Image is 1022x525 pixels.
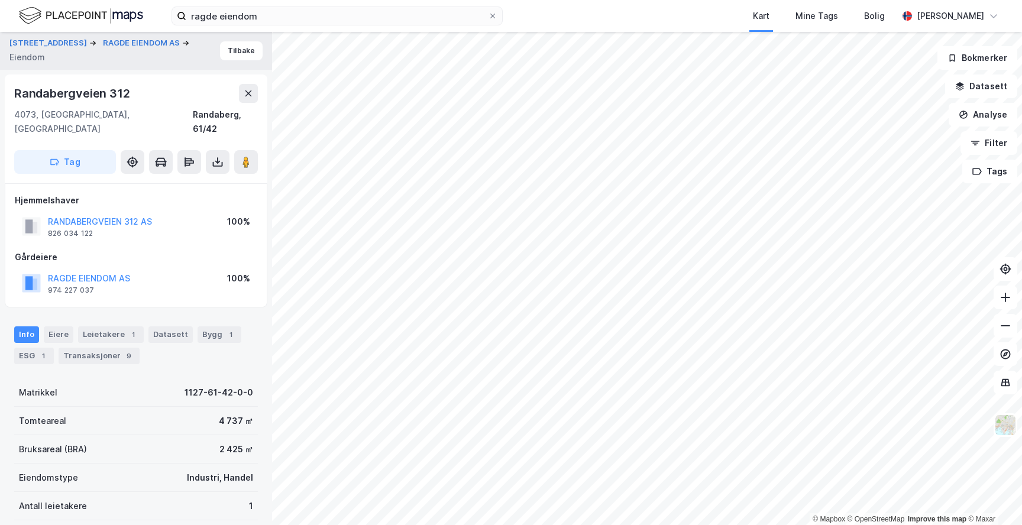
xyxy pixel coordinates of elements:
div: Datasett [148,326,193,343]
div: Kart [753,9,769,23]
div: 1127-61-42-0-0 [185,385,253,400]
button: Datasett [945,74,1017,98]
a: Improve this map [908,515,966,523]
button: Tilbake [220,41,263,60]
img: Z [994,414,1017,436]
div: Transaksjoner [59,348,140,364]
a: OpenStreetMap [848,515,905,523]
div: Industri, Handel [187,471,253,485]
div: Info [14,326,39,343]
div: 1 [127,329,139,341]
div: Eiendom [9,50,45,64]
div: 826 034 122 [48,229,93,238]
div: ESG [14,348,54,364]
div: Randaberg, 61/42 [193,108,258,136]
div: 1 [37,350,49,362]
button: [STREET_ADDRESS] [9,37,89,49]
div: [PERSON_NAME] [917,9,984,23]
div: 9 [123,350,135,362]
div: Leietakere [78,326,144,343]
button: Tags [962,160,1017,183]
div: Matrikkel [19,385,57,400]
div: 4073, [GEOGRAPHIC_DATA], [GEOGRAPHIC_DATA] [14,108,193,136]
div: Hjemmelshaver [15,193,257,208]
div: 1 [225,329,237,341]
img: logo.f888ab2527a4732fd821a326f86c7f29.svg [19,5,143,26]
button: Bokmerker [937,46,1017,70]
button: Filter [960,131,1017,155]
div: Eiere [44,326,73,343]
div: Randabergveien 312 [14,84,132,103]
button: Analyse [949,103,1017,127]
div: 974 227 037 [48,286,94,295]
div: Bruksareal (BRA) [19,442,87,456]
iframe: Chat Widget [963,468,1022,525]
div: Eiendomstype [19,471,78,485]
div: 100% [227,271,250,286]
div: 100% [227,215,250,229]
div: Bolig [864,9,885,23]
button: Tag [14,150,116,174]
div: Antall leietakere [19,499,87,513]
div: Bygg [198,326,241,343]
div: Tomteareal [19,414,66,428]
input: Søk på adresse, matrikkel, gårdeiere, leietakere eller personer [186,7,488,25]
div: Mine Tags [795,9,838,23]
div: 4 737 ㎡ [219,414,253,428]
button: RAGDE EIENDOM AS [103,37,182,49]
a: Mapbox [813,515,845,523]
div: 2 425 ㎡ [219,442,253,456]
div: Kontrollprogram for chat [963,468,1022,525]
div: 1 [249,499,253,513]
div: Gårdeiere [15,250,257,264]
